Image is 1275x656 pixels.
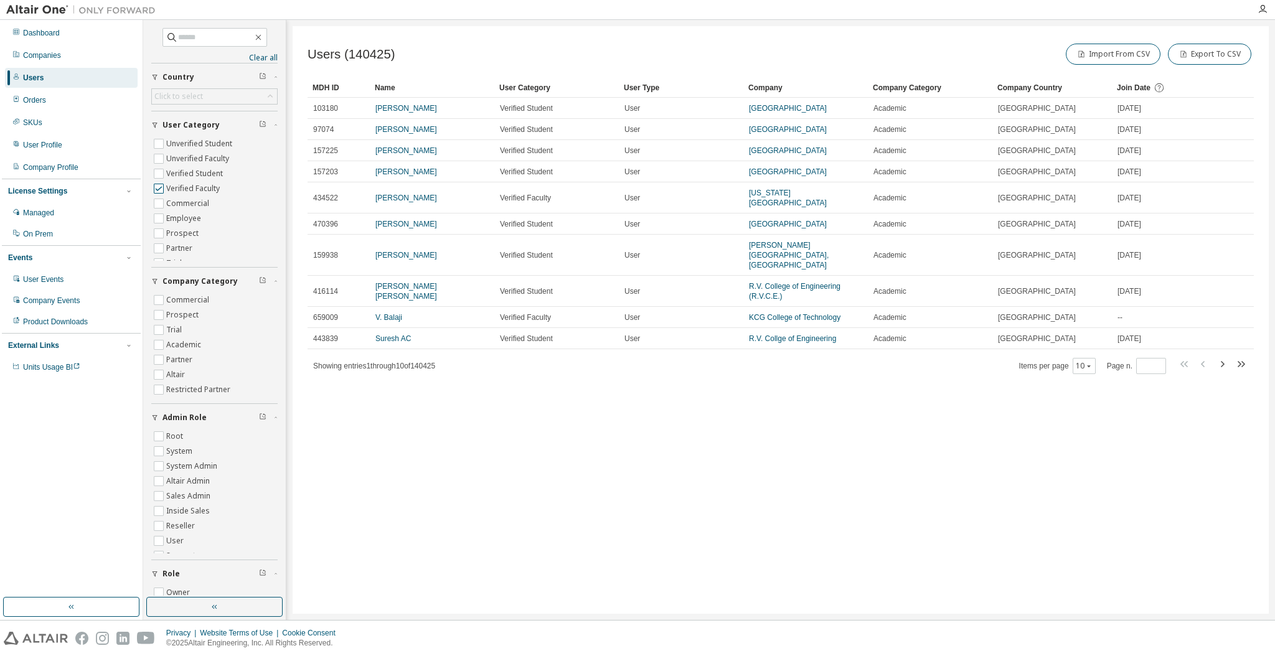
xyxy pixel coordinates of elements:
[259,120,266,130] span: Clear filter
[151,268,278,295] button: Company Category
[748,78,863,98] div: Company
[166,367,187,382] label: Altair
[1154,82,1165,93] svg: Date when the user was first added or directly signed up. If the user was deleted and later re-ad...
[137,632,155,645] img: youtube.svg
[259,413,266,423] span: Clear filter
[624,219,640,229] span: User
[624,312,640,322] span: User
[1168,44,1251,65] button: Export To CSV
[873,219,906,229] span: Academic
[313,312,338,322] span: 659009
[500,286,553,296] span: Verified Student
[1117,124,1141,134] span: [DATE]
[998,193,1076,203] span: [GEOGRAPHIC_DATA]
[873,312,906,322] span: Academic
[166,548,198,563] label: Support
[166,585,192,600] label: Owner
[259,72,266,82] span: Clear filter
[998,286,1076,296] span: [GEOGRAPHIC_DATA]
[1117,193,1141,203] span: [DATE]
[624,103,640,113] span: User
[873,286,906,296] span: Academic
[873,103,906,113] span: Academic
[166,293,212,307] label: Commercial
[23,229,53,239] div: On Prem
[873,334,906,344] span: Academic
[23,140,62,150] div: User Profile
[151,111,278,139] button: User Category
[166,211,204,226] label: Employee
[624,193,640,203] span: User
[166,429,186,444] label: Root
[375,194,437,202] a: [PERSON_NAME]
[166,322,184,337] label: Trial
[313,193,338,203] span: 434522
[282,628,342,638] div: Cookie Consent
[308,47,395,62] span: Users (140425)
[749,189,827,207] a: [US_STATE][GEOGRAPHIC_DATA]
[998,219,1076,229] span: [GEOGRAPHIC_DATA]
[375,78,489,98] div: Name
[313,286,338,296] span: 416114
[1117,83,1150,92] span: Join Date
[166,489,213,504] label: Sales Admin
[873,193,906,203] span: Academic
[162,276,238,286] span: Company Category
[166,628,200,638] div: Privacy
[166,166,225,181] label: Verified Student
[500,312,551,322] span: Verified Faculty
[873,146,906,156] span: Academic
[375,313,402,322] a: V. Balaji
[500,124,553,134] span: Verified Student
[500,146,553,156] span: Verified Student
[313,124,334,134] span: 97074
[1066,44,1160,65] button: Import From CSV
[749,241,829,269] a: [PERSON_NAME][GEOGRAPHIC_DATA], [GEOGRAPHIC_DATA]
[997,78,1107,98] div: Company Country
[500,219,553,229] span: Verified Student
[166,136,235,151] label: Unverified Student
[375,334,411,343] a: Suresh AC
[6,4,162,16] img: Altair One
[624,334,640,344] span: User
[200,628,282,638] div: Website Terms of Use
[313,219,338,229] span: 470396
[166,256,184,271] label: Trial
[749,104,827,113] a: [GEOGRAPHIC_DATA]
[154,91,203,101] div: Click to select
[624,250,640,260] span: User
[8,186,67,196] div: License Settings
[166,382,233,397] label: Restricted Partner
[166,474,212,489] label: Altair Admin
[375,251,437,260] a: [PERSON_NAME]
[151,53,278,63] a: Clear all
[749,125,827,134] a: [GEOGRAPHIC_DATA]
[162,120,220,130] span: User Category
[1117,103,1141,113] span: [DATE]
[23,118,42,128] div: SKUs
[166,181,222,196] label: Verified Faculty
[162,72,194,82] span: Country
[166,504,212,518] label: Inside Sales
[749,220,827,228] a: [GEOGRAPHIC_DATA]
[151,404,278,431] button: Admin Role
[313,362,435,370] span: Showing entries 1 through 10 of 140425
[313,146,338,156] span: 157225
[1117,250,1141,260] span: [DATE]
[1076,361,1093,371] button: 10
[1117,219,1141,229] span: [DATE]
[873,167,906,177] span: Academic
[166,444,195,459] label: System
[499,78,614,98] div: User Category
[375,125,437,134] a: [PERSON_NAME]
[23,95,46,105] div: Orders
[166,241,195,256] label: Partner
[166,226,201,241] label: Prospect
[166,638,343,649] p: © 2025 Altair Engineering, Inc. All Rights Reserved.
[749,167,827,176] a: [GEOGRAPHIC_DATA]
[313,78,365,98] div: MDH ID
[23,50,61,60] div: Companies
[749,313,840,322] a: KCG College of Technology
[624,78,738,98] div: User Type
[8,253,32,263] div: Events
